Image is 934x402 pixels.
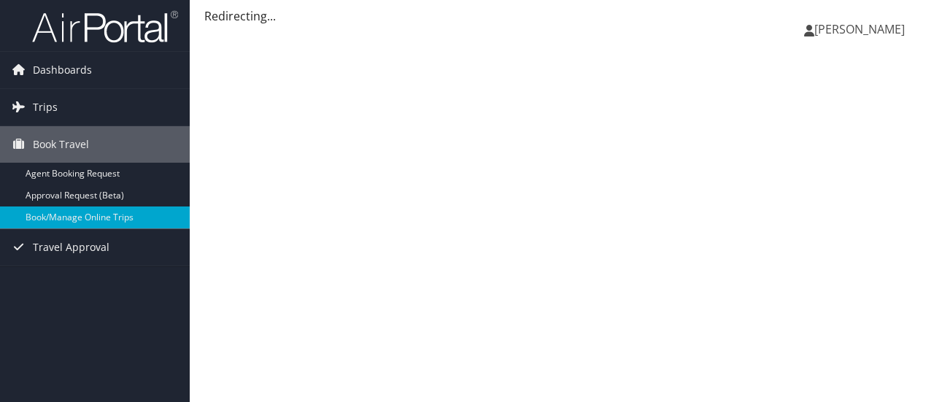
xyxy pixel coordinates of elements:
img: airportal-logo.png [32,9,178,44]
a: [PERSON_NAME] [804,7,919,51]
span: Dashboards [33,52,92,88]
span: Travel Approval [33,229,109,266]
span: Trips [33,89,58,125]
span: Book Travel [33,126,89,163]
span: [PERSON_NAME] [814,21,905,37]
div: Redirecting... [204,7,919,25]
